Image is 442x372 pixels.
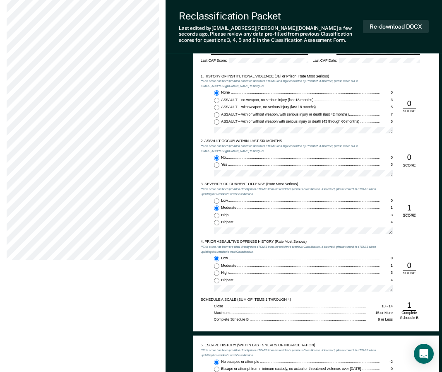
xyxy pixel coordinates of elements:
[221,98,314,102] span: ASSAULT – no weapon, no serious injury (last 18 months)
[414,344,434,364] div: Open Intercom Messenger
[221,278,234,282] span: Highest
[403,203,416,213] div: 1
[403,301,416,311] div: 1
[380,162,393,167] div: 3
[214,220,219,225] input: Highest4
[399,213,419,218] div: SCORE
[380,98,393,103] div: 3
[363,20,429,34] button: Re-download DOCX
[179,25,352,37] span: a few seconds ago
[221,360,259,364] span: No escapes or attempts
[201,343,380,348] div: 5. ESCAPE HISTORY (WITHIN LAST 5 YEARS OF INCARCERATION)
[214,278,219,283] input: Highest4
[201,182,380,187] div: 3. SEVERITY OF CURRENT OFFENSE (Rate Most Serious)
[214,98,219,103] input: ASSAULT – no weapon, no serious injury (last 18 months)3
[380,112,393,117] div: 7
[339,58,420,64] input: Last CAF Date:
[179,10,363,22] div: Reclassification Packet
[221,162,228,167] span: Yes
[221,256,228,260] span: Low
[214,367,219,372] input: Escape or attempt from minimum custody, no actual or threatened violence: over [DATE]0
[201,74,380,79] div: 1. HISTORY OF INSTITUTIONAL VIOLENCE (Jail or Prison, Rate Most Serious)
[366,304,393,309] div: 10 - 14
[201,139,380,144] div: 2. ASSAULT OCCUR WITHIN LAST SIX MONTHS
[214,304,224,308] span: Close
[221,213,229,217] span: High
[201,245,376,254] em: **This score has been pre-filled directly from eTOMIS from the resident's previous Classification...
[221,119,360,123] span: ASSAULT – with or without weapon with serious injury or death (43 through 60 months)
[380,263,393,268] div: 1
[214,256,219,261] input: Low0
[221,105,316,109] span: ASSAULT – with weapon, no serious injury (last 18 months)
[380,119,393,124] div: 5
[214,90,219,96] input: None0
[221,263,237,268] span: Moderate
[214,105,219,110] input: ASSAULT – with weapon, no serious injury (last 18 months)5
[380,213,393,218] div: 3
[380,155,393,160] div: 0
[380,220,393,225] div: 4
[221,271,229,275] span: High
[403,261,416,271] div: 0
[214,119,219,125] input: ASSAULT – with or without weapon with serious injury or death (43 through 60 months)5
[221,367,362,371] span: Escape or attempt from minimum custody, no actual or threatened violence: over [DATE]
[201,239,380,244] div: 4. PRIOR ASSAULTIVE OFFENSE HISTORY (Rate Most Serious)
[399,311,419,320] div: Complete Schedule B
[221,205,237,210] span: Moderate
[201,58,308,64] label: Last CAF Score:
[201,144,358,153] em: **This score has been pre-filled based on data from eTOMIS and logic calculated by Recidiviz. If ...
[380,360,393,365] div: -2
[399,271,419,276] div: SCORE
[403,153,416,163] div: 0
[214,311,231,315] span: Maximum
[380,278,393,283] div: 4
[221,155,226,159] span: No
[201,187,376,196] em: **This score has been pre-filled directly from eTOMIS from the resident's previous Classification...
[221,90,231,94] span: None
[380,367,393,372] div: 0
[221,220,234,224] span: Highest
[229,58,308,64] input: Last CAF Score:
[399,163,419,168] div: SCORE
[214,155,219,161] input: No0
[214,205,219,211] input: Moderate1
[399,109,419,114] div: SCORE
[380,90,393,95] div: 0
[214,271,219,276] input: High3
[380,271,393,275] div: 3
[214,317,250,321] span: Complete Schedule B
[403,99,416,109] div: 0
[221,112,349,116] span: ASSAULT – with or without weapon, with serious injury or death (last 42 months)
[214,360,219,365] input: No escapes or attempts-2
[179,25,363,43] div: Last edited by [EMAIL_ADDRESS][PERSON_NAME][DOMAIN_NAME] . Please review any data pre-filled from...
[312,58,420,64] label: Last CAF Date:
[201,79,358,88] em: **This score has been pre-filled based on data from eTOMIS and logic calculated by Recidiviz. If ...
[214,263,219,269] input: Moderate1
[214,112,219,118] input: ASSAULT – with or without weapon, with serious injury or death (last 42 months)7
[201,348,376,357] em: **This score has been pre-filled directly from eTOMIS from the resident's previous Classification...
[380,205,393,210] div: 1
[380,198,393,203] div: 0
[366,311,393,316] div: 15 or More
[366,317,393,322] div: 9 or Less
[221,198,228,203] span: Low
[380,105,393,110] div: 5
[201,297,380,302] div: SCHEDULE A SCALE (SUM OF ITEMS 1 THROUGH 4)
[214,162,219,168] input: Yes3
[380,256,393,261] div: 0
[214,198,219,204] input: Low0
[214,213,219,218] input: High3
